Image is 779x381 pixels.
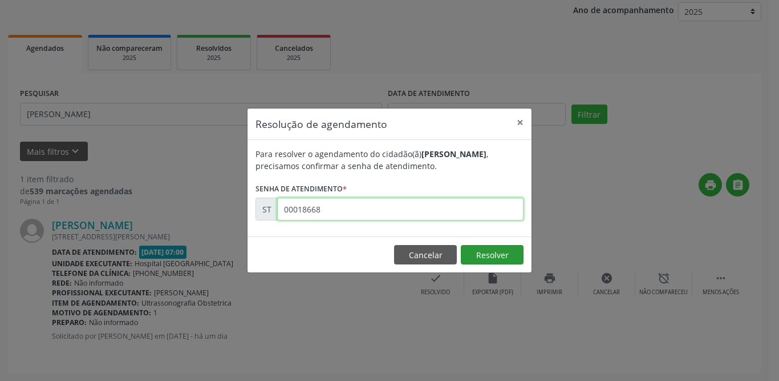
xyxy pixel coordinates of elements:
[461,245,524,264] button: Resolver
[255,117,387,131] h5: Resolução de agendamento
[394,245,457,264] button: Cancelar
[255,198,278,220] div: ST
[421,149,486,159] b: [PERSON_NAME]
[255,148,524,172] div: Para resolver o agendamento do cidadão(ã) , precisamos confirmar a senha de atendimento.
[255,180,347,198] label: Senha de atendimento
[509,109,531,137] button: Close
